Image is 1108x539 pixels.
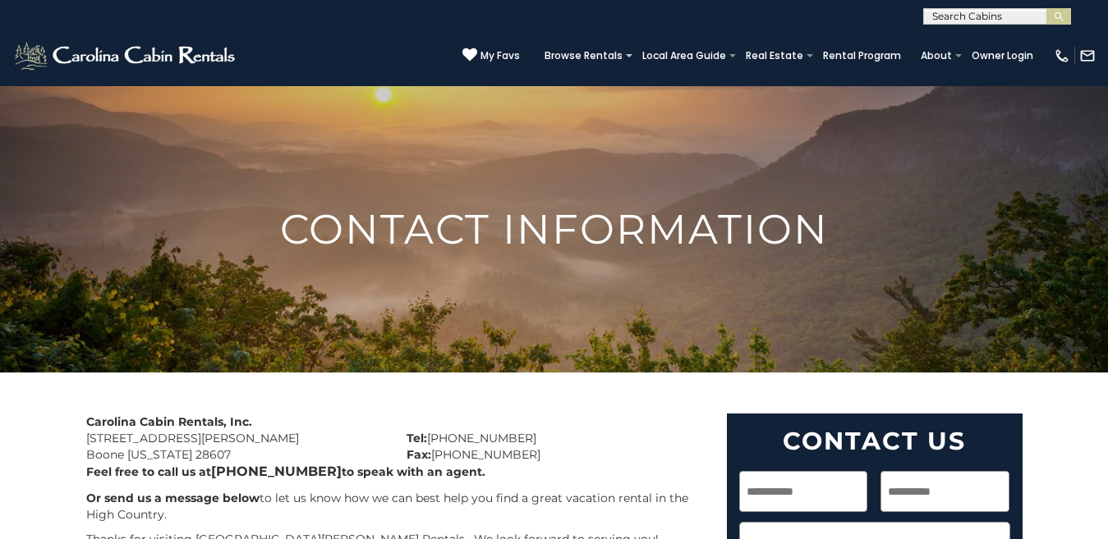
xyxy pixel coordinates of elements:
a: Browse Rentals [536,44,631,67]
h2: Contact Us [739,426,1010,456]
p: to let us know how we can best help you find a great vacation rental in the High Country. [86,490,702,523]
a: Local Area Guide [634,44,734,67]
a: Real Estate [738,44,811,67]
img: White-1-2.png [12,39,240,72]
img: phone-regular-white.png [1054,48,1070,64]
div: [STREET_ADDRESS][PERSON_NAME] Boone [US_STATE] 28607 [74,413,394,463]
b: Or send us a message below [86,491,260,505]
a: Owner Login [963,44,1041,67]
strong: Carolina Cabin Rentals, Inc. [86,414,252,429]
span: My Favs [480,48,520,63]
div: [PHONE_NUMBER] [PHONE_NUMBER] [394,413,715,463]
strong: Tel: [407,431,427,445]
b: [PHONE_NUMBER] [211,464,342,479]
img: mail-regular-white.png [1079,48,1096,64]
strong: Fax: [407,447,431,462]
a: My Favs [462,48,520,64]
a: Rental Program [815,44,909,67]
a: About [913,44,960,67]
b: to speak with an agent. [342,464,485,479]
b: Feel free to call us at [86,464,211,479]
